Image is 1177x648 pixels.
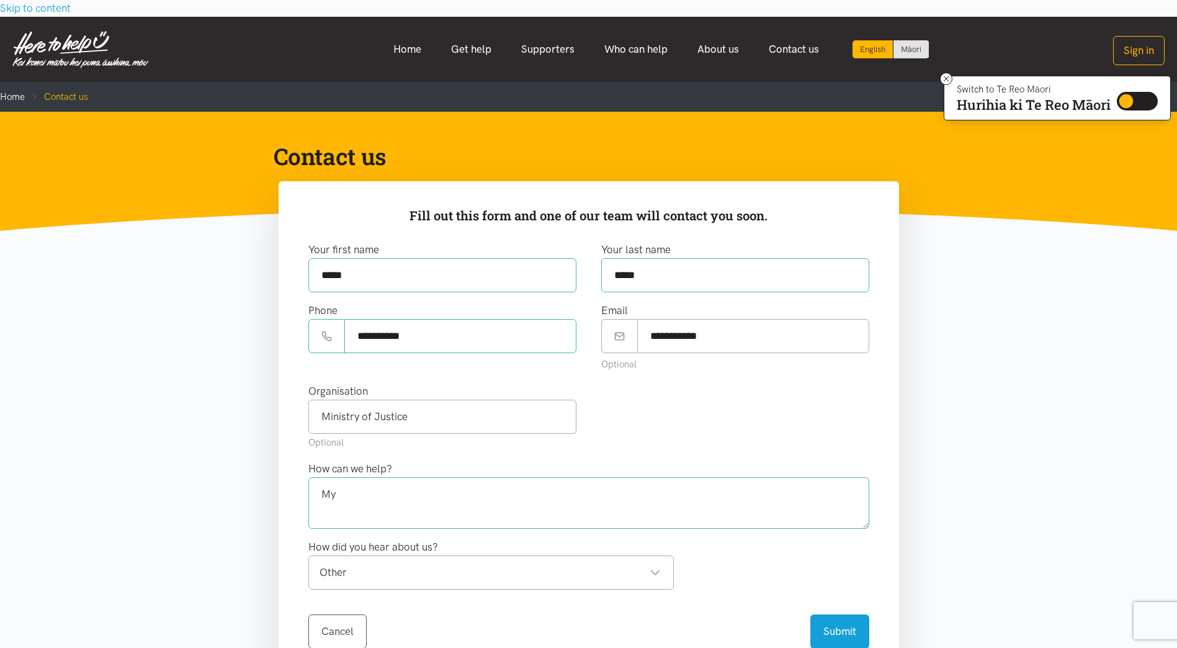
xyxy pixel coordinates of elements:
[893,40,929,58] a: Switch to Te Reo Māori
[853,40,893,58] div: Current language
[12,31,148,68] img: Home
[308,383,368,400] label: Organisation
[308,539,438,556] label: How did you hear about us?
[436,36,506,63] a: Get help
[506,36,589,63] a: Supporters
[853,40,929,58] div: Language toggle
[308,461,392,477] label: How can we help?
[1113,36,1165,65] button: Sign in
[308,302,338,319] label: Phone
[601,302,628,319] label: Email
[601,359,637,370] small: Optional
[274,142,884,171] h1: Contact us
[25,89,88,104] li: Contact us
[957,86,1111,93] p: Switch to Te Reo Māori
[637,319,869,353] input: Email
[308,241,379,258] label: Your first name
[682,36,754,63] a: About us
[320,564,661,581] div: Other
[957,99,1111,110] p: Hurihia ki Te Reo Māori
[589,36,682,63] a: Who can help
[308,437,344,448] small: Optional
[344,319,576,353] input: Phone number
[378,36,436,63] a: Home
[298,206,879,227] p: Fill out this form and one of our team will contact you soon.
[601,241,671,258] label: Your last name
[754,36,834,63] a: Contact us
